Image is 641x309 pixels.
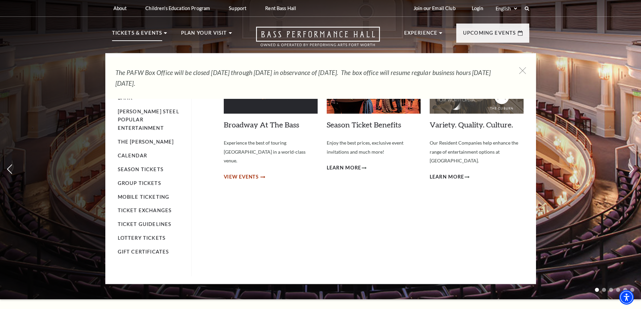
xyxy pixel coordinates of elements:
[112,29,163,41] p: Tickets & Events
[494,5,518,12] select: Select:
[327,164,367,172] a: Learn More Season Ticket Benefits
[118,235,166,241] a: Lottery Tickets
[265,5,296,11] p: Rent Bass Hall
[430,173,464,181] span: Learn More
[118,166,164,172] a: Season Tickets
[115,69,491,87] em: The PAFW Box Office will be closed [DATE] through [DATE] in observance of [DATE]. The box office ...
[430,139,524,165] p: Our Resident Companies help enhance the range of entertainment options at [GEOGRAPHIC_DATA].
[430,120,513,129] a: Variety. Quality. Culture.
[118,221,172,227] a: Ticket Guidelines
[430,173,470,181] a: Learn More Variety. Quality. Culture.
[224,120,299,129] a: Broadway At The Bass
[327,120,401,129] a: Season Ticket Benefits
[619,290,634,305] div: Accessibility Menu
[118,194,170,200] a: Mobile Ticketing
[118,207,172,213] a: Ticket Exchanges
[118,139,174,145] a: The [PERSON_NAME]
[118,180,161,186] a: Group Tickets
[327,164,361,172] span: Learn More
[224,173,259,181] span: View Events
[113,5,127,11] p: About
[463,29,516,41] p: Upcoming Events
[181,29,227,41] p: Plan Your Visit
[232,27,404,53] a: Open this option
[118,109,179,131] a: [PERSON_NAME] Steel Popular Entertainment
[118,249,169,255] a: Gift Certificates
[404,29,438,41] p: Experience
[224,173,264,181] a: View Events
[229,5,246,11] p: Support
[224,139,318,165] p: Experience the best of touring [GEOGRAPHIC_DATA] in a world-class venue.
[145,5,210,11] p: Children's Education Program
[118,78,184,101] a: Broadway At The Bass presented by PNC Bank
[327,139,421,156] p: Enjoy the best prices, exclusive event invitations and much more!
[118,153,147,158] a: Calendar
